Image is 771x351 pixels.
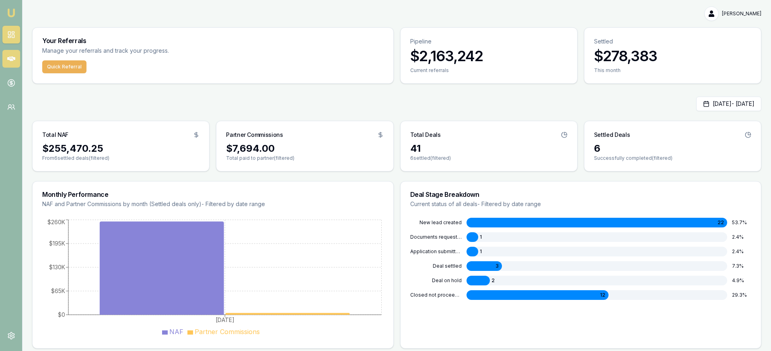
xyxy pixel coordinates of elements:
[51,287,65,294] tspan: $65K
[49,264,65,270] tspan: $130K
[410,142,567,155] div: 41
[42,142,199,155] div: $255,470.25
[42,37,384,44] h3: Your Referrals
[216,316,234,323] tspan: [DATE]
[491,277,495,284] span: 2
[410,200,752,208] p: Current status of all deals - Filtered by date range
[42,200,384,208] p: NAF and Partner Commissions by month (Settled deals only) - Filtered by date range
[732,234,751,240] div: 2.4 %
[226,142,383,155] div: $7,694.00
[732,219,751,226] div: 53.7 %
[410,234,462,240] div: DOCUMENTS REQUESTED FROM CLIENT
[42,46,248,56] p: Manage your referrals and track your progress.
[480,248,482,255] span: 1
[732,277,751,284] div: 4.9 %
[594,37,751,45] p: Settled
[594,48,751,64] h3: $278,383
[42,191,384,198] h3: Monthly Performance
[594,131,630,139] h3: Settled Deals
[226,131,283,139] h3: Partner Commissions
[410,37,567,45] p: Pipeline
[410,277,462,284] div: DEAL ON HOLD
[226,155,383,161] p: Total paid to partner (filtered)
[410,155,567,161] p: 6 settled (filtered)
[495,263,499,269] span: 3
[410,263,462,269] div: DEAL SETTLED
[732,248,751,255] div: 2.4 %
[410,248,462,255] div: APPLICATION SUBMITTED TO LENDER
[722,10,761,17] span: [PERSON_NAME]
[410,292,462,298] div: CLOSED NOT PROCEEDING
[718,219,724,226] span: 22
[410,131,441,139] h3: Total Deals
[49,240,65,247] tspan: $195K
[58,311,65,318] tspan: $0
[47,219,65,225] tspan: $260K
[732,292,751,298] div: 29.3 %
[732,263,751,269] div: 7.3 %
[169,328,183,336] span: NAF
[42,155,199,161] p: From 6 settled deals (filtered)
[410,219,462,226] div: NEW LEAD CREATED
[410,67,567,74] div: Current referrals
[6,8,16,18] img: emu-icon-u.png
[410,191,752,198] h3: Deal Stage Breakdown
[480,234,482,240] span: 1
[600,292,605,298] span: 12
[594,142,751,155] div: 6
[42,60,86,73] button: Quick Referral
[42,131,68,139] h3: Total NAF
[594,155,751,161] p: Successfully completed (filtered)
[696,97,761,111] button: [DATE]- [DATE]
[195,328,260,336] span: Partner Commissions
[594,67,751,74] div: This month
[410,48,567,64] h3: $2,163,242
